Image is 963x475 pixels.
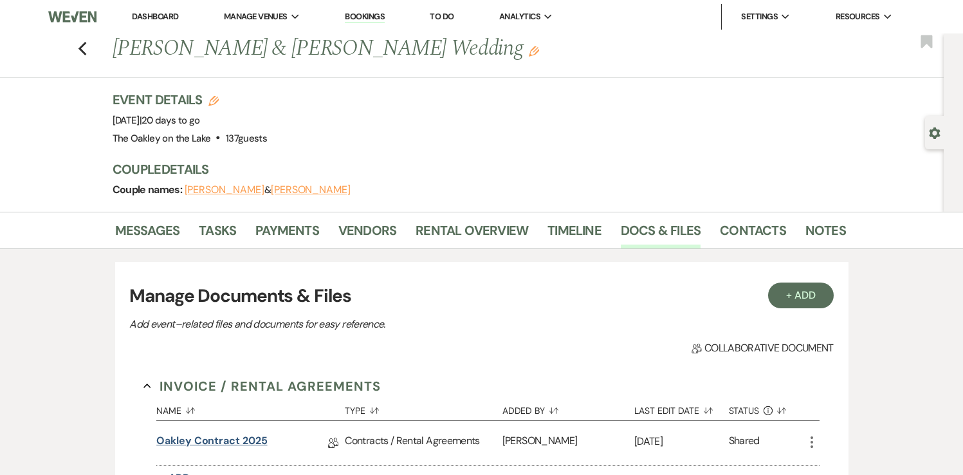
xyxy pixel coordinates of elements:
h3: Manage Documents & Files [129,283,833,310]
h1: [PERSON_NAME] & [PERSON_NAME] Wedding [113,33,689,64]
p: [DATE] [634,433,729,450]
span: | [140,114,200,127]
a: Bookings [345,11,385,23]
a: Oakley Contract 2025 [156,433,267,453]
span: 137 guests [226,132,267,145]
a: Notes [805,220,846,248]
div: Contracts / Rental Agreements [345,421,502,465]
a: Rental Overview [416,220,528,248]
span: Resources [836,10,880,23]
span: & [185,183,351,196]
button: Open lead details [929,126,940,138]
span: Analytics [499,10,540,23]
a: To Do [430,11,454,22]
span: Settings [741,10,778,23]
span: Couple names: [113,183,185,196]
button: + Add [768,283,834,308]
a: Messages [115,220,180,248]
div: [PERSON_NAME] [502,421,634,465]
div: Shared [729,433,760,453]
button: Edit [529,45,539,57]
a: Vendors [338,220,396,248]
button: Invoice / Rental Agreements [143,377,381,396]
span: Collaborative document [692,340,833,356]
h3: Couple Details [113,160,833,178]
button: [PERSON_NAME] [271,185,351,195]
a: Payments [255,220,319,248]
span: Manage Venues [224,10,288,23]
a: Contacts [720,220,786,248]
h3: Event Details [113,91,268,109]
img: Weven Logo [48,3,96,30]
button: Added By [502,396,634,420]
button: Status [729,396,804,420]
p: Add event–related files and documents for easy reference. [129,316,580,333]
span: The Oakley on the Lake [113,132,211,145]
a: Tasks [199,220,236,248]
a: Dashboard [132,11,178,22]
button: [PERSON_NAME] [185,185,264,195]
span: Status [729,406,760,415]
button: Type [345,396,502,420]
a: Docs & Files [621,220,701,248]
span: 20 days to go [142,114,200,127]
span: [DATE] [113,114,200,127]
button: Last Edit Date [634,396,729,420]
button: Name [156,396,345,420]
a: Timeline [547,220,601,248]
